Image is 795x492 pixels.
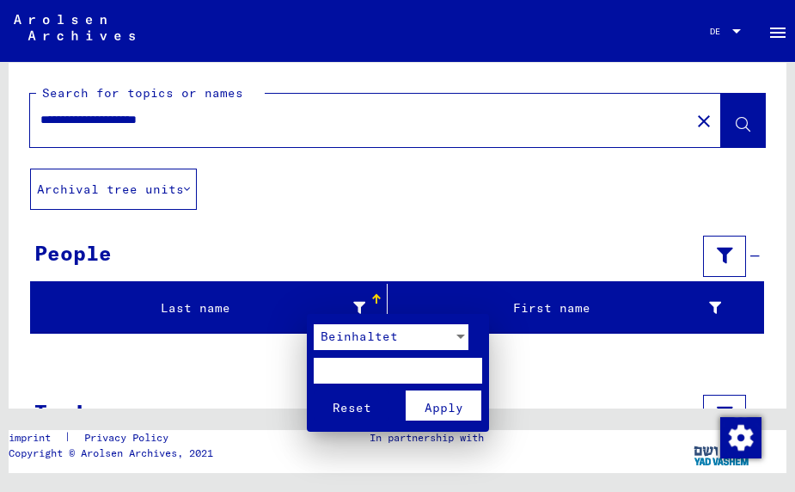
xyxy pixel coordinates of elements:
button: Apply [406,391,481,421]
button: Reset [314,391,389,421]
span: Apply [424,400,462,415]
span: Beinhaltet [321,329,398,344]
img: Change consent [720,417,761,458]
span: Reset [332,400,370,415]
